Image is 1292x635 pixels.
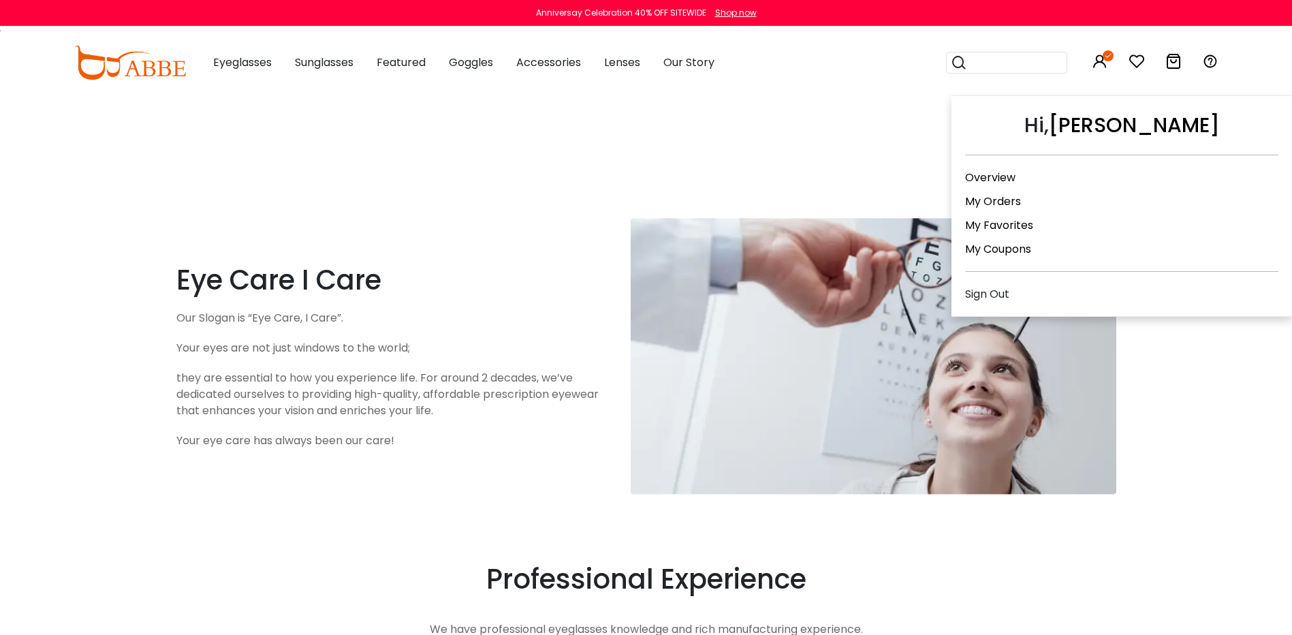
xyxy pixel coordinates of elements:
[965,241,1031,257] a: My Coupons
[1049,110,1220,140] a: [PERSON_NAME]
[377,55,426,70] span: Featured
[176,340,600,356] div: Your eyes are not just windows to the world;
[213,55,272,70] span: Eyeglasses
[604,55,640,70] span: Lenses
[536,7,706,19] div: Anniversay Celebration 40% OFF SITEWIDE
[176,370,600,419] div: they are essential to how you experience life. For around 2 decades, we’ve dedicated ourselves to...
[965,217,1033,233] a: My Favorites
[176,433,600,449] div: Your eye care has always been our care!
[176,264,600,296] h2: Eye Care I Care
[663,55,714,70] span: Our Story
[516,55,581,70] span: Accessories
[295,55,353,70] span: Sunglasses
[176,563,1116,595] h2: Professional Experience
[965,170,1015,185] a: Overview
[708,7,757,18] a: Shop now
[965,285,1278,303] div: Sign Out
[715,7,757,19] div: Shop now
[965,193,1021,209] a: My Orders
[631,218,1116,494] img: Brand Story Content
[74,46,186,80] img: abbeglasses.com
[449,55,493,70] span: Goggles
[965,110,1278,155] div: Hi,
[176,310,600,326] div: Our Slogan is “Eye Care, I Care”.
